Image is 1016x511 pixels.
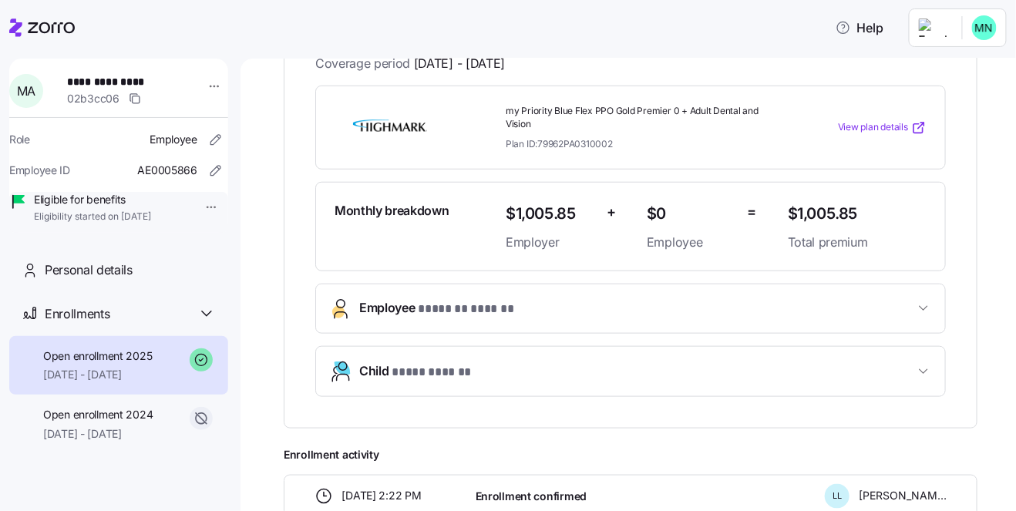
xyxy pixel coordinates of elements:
[859,488,947,503] span: [PERSON_NAME]
[34,192,151,207] span: Eligible for benefits
[607,201,616,224] span: +
[9,132,30,147] span: Role
[34,210,151,224] span: Eligibility started on [DATE]
[476,489,587,504] span: Enrollment confirmed
[788,201,927,227] span: $1,005.85
[506,233,594,252] span: Employer
[506,201,594,227] span: $1,005.85
[972,15,997,40] img: b0ee0d05d7ad5b312d7e0d752ccfd4ca
[67,91,119,106] span: 02b3cc06
[748,201,757,224] span: =
[359,298,522,319] span: Employee
[315,54,505,73] span: Coverage period
[838,120,927,136] a: View plan details
[43,348,152,364] span: Open enrollment 2025
[788,233,927,252] span: Total premium
[836,18,884,37] span: Help
[138,163,197,178] span: AE0005866
[647,233,735,252] span: Employee
[335,110,446,146] img: Highmark BlueCross BlueShield
[284,447,977,462] span: Enrollment activity
[17,85,35,97] span: M A
[919,18,950,37] img: Employer logo
[43,367,152,382] span: [DATE] - [DATE]
[647,201,735,227] span: $0
[506,105,775,131] span: my Priority Blue Flex PPO Gold Premier 0 + Adult Dental and Vision
[150,132,197,147] span: Employee
[833,492,842,500] span: L L
[506,137,613,150] span: Plan ID: 79962PA0310002
[9,163,70,178] span: Employee ID
[45,304,109,324] span: Enrollments
[43,426,153,442] span: [DATE] - [DATE]
[45,261,133,280] span: Personal details
[823,12,897,43] button: Help
[335,201,449,220] span: Monthly breakdown
[838,120,908,135] span: View plan details
[414,54,505,73] span: [DATE] - [DATE]
[359,361,476,382] span: Child
[342,488,422,503] span: [DATE] 2:22 PM
[43,407,153,422] span: Open enrollment 2024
